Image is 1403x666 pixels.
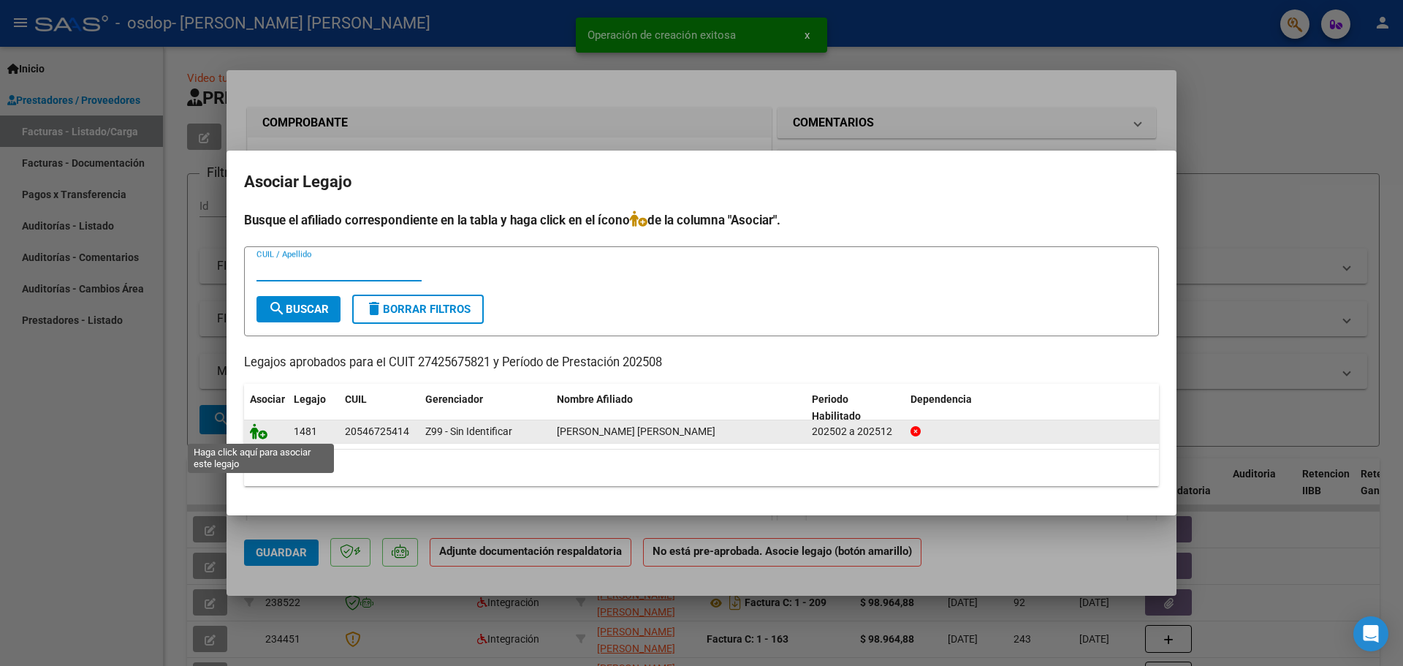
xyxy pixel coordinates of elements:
[557,425,715,437] span: RAMIREZ QUINTANA LIAM ALEXANDER
[910,393,972,405] span: Dependencia
[294,393,326,405] span: Legajo
[812,423,899,440] div: 202502 a 202512
[244,211,1159,230] h4: Busque el afiliado correspondiente en la tabla y haga click en el ícono de la columna "Asociar".
[419,384,551,432] datatable-header-cell: Gerenciador
[339,384,419,432] datatable-header-cell: CUIL
[425,393,483,405] span: Gerenciador
[345,423,409,440] div: 20546725414
[905,384,1160,432] datatable-header-cell: Dependencia
[244,384,288,432] datatable-header-cell: Asociar
[268,303,329,316] span: Buscar
[365,300,383,317] mat-icon: delete
[294,425,317,437] span: 1481
[244,168,1159,196] h2: Asociar Legajo
[256,296,341,322] button: Buscar
[551,384,806,432] datatable-header-cell: Nombre Afiliado
[268,300,286,317] mat-icon: search
[244,450,1159,486] div: 1 registros
[365,303,471,316] span: Borrar Filtros
[250,393,285,405] span: Asociar
[812,393,861,422] span: Periodo Habilitado
[425,425,512,437] span: Z99 - Sin Identificar
[557,393,633,405] span: Nombre Afiliado
[1353,616,1388,651] div: Open Intercom Messenger
[244,354,1159,372] p: Legajos aprobados para el CUIT 27425675821 y Período de Prestación 202508
[352,295,484,324] button: Borrar Filtros
[806,384,905,432] datatable-header-cell: Periodo Habilitado
[345,393,367,405] span: CUIL
[288,384,339,432] datatable-header-cell: Legajo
